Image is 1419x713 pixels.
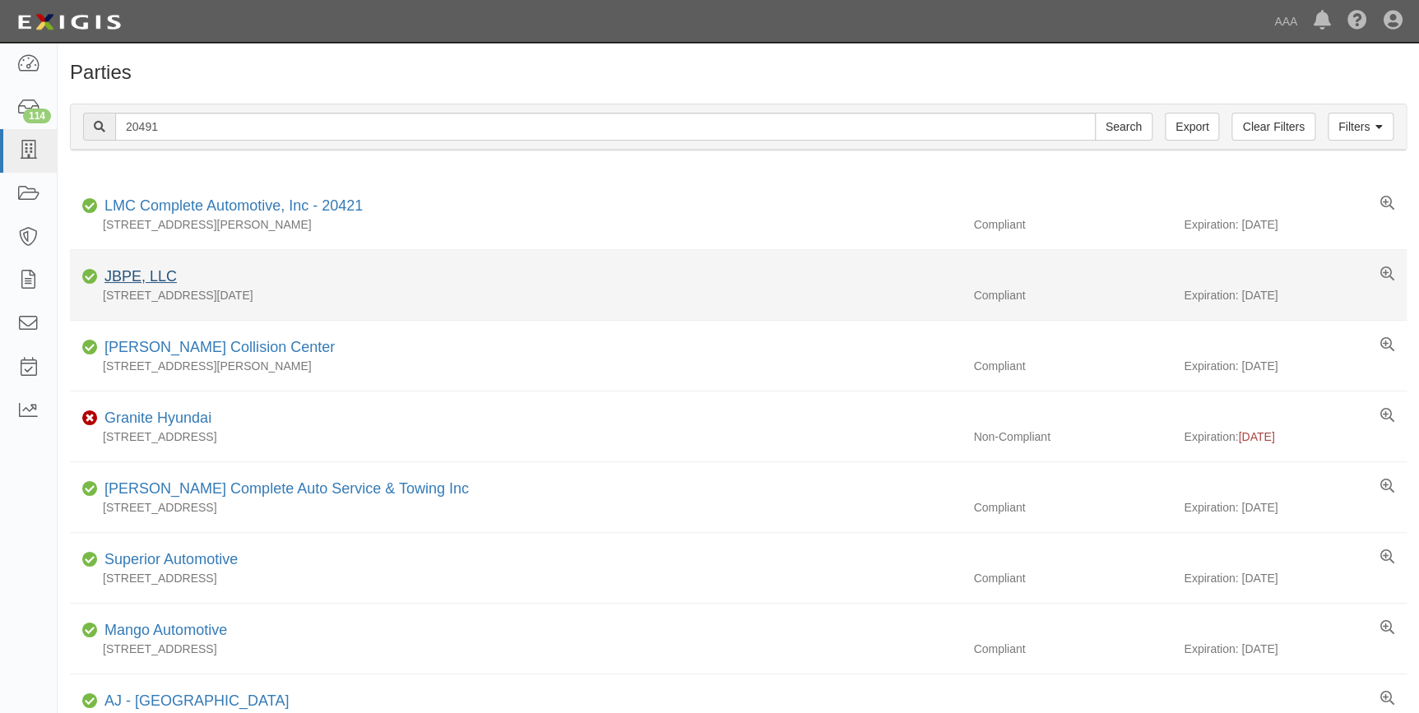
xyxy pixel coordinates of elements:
[961,358,1184,374] div: Compliant
[1184,216,1407,233] div: Expiration: [DATE]
[82,271,98,283] i: Compliant
[961,287,1184,303] div: Compliant
[12,7,126,37] img: logo-5460c22ac91f19d4615b14bd174203de0afe785f0fc80cf4dbbc73dc1793850b.png
[82,625,98,637] i: Compliant
[1380,337,1394,354] a: View results summary
[70,216,961,233] div: [STREET_ADDRESS][PERSON_NAME]
[98,479,469,500] div: Hineman's Complete Auto Service & Towing Inc
[1184,641,1407,657] div: Expiration: [DATE]
[961,641,1184,657] div: Compliant
[104,622,227,638] a: Mango Automotive
[82,696,98,707] i: Compliant
[104,339,335,355] a: [PERSON_NAME] Collision Center
[1380,266,1394,283] a: View results summary
[1266,5,1305,38] a: AAA
[961,499,1184,516] div: Compliant
[1380,408,1394,424] a: View results summary
[1380,549,1394,566] a: View results summary
[70,62,1407,83] h1: Parties
[98,266,177,288] div: JBPE, LLC
[1328,113,1393,141] a: Filters
[98,196,363,217] div: LMC Complete Automotive, Inc - 20421
[104,410,211,426] a: Granite Hyundai
[70,570,961,586] div: [STREET_ADDRESS]
[1095,113,1152,141] input: Search
[23,109,51,123] div: 114
[1184,570,1407,586] div: Expiration: [DATE]
[98,408,211,429] div: Granite Hyundai
[98,337,335,359] div: Jim Shorkey Collision Center
[104,692,289,709] a: AJ - [GEOGRAPHIC_DATA]
[98,691,289,712] div: AJ - USA
[961,216,1184,233] div: Compliant
[104,197,363,214] a: LMC Complete Automotive, Inc - 20421
[961,428,1184,445] div: Non-Compliant
[70,428,961,445] div: [STREET_ADDRESS]
[115,113,1096,141] input: Search
[82,342,98,354] i: Compliant
[1380,691,1394,707] a: View results summary
[104,268,177,285] a: JBPE, LLC
[82,413,98,424] i: Non-Compliant
[1380,196,1394,212] a: View results summary
[98,549,238,571] div: Superior Automotive
[104,480,469,497] a: [PERSON_NAME] Complete Auto Service & Towing Inc
[70,287,961,303] div: [STREET_ADDRESS][DATE]
[70,499,961,516] div: [STREET_ADDRESS]
[1184,428,1407,445] div: Expiration:
[1184,358,1407,374] div: Expiration: [DATE]
[961,570,1184,586] div: Compliant
[1184,499,1407,516] div: Expiration: [DATE]
[1165,113,1219,141] a: Export
[98,620,227,641] div: Mango Automotive
[1238,430,1274,443] span: [DATE]
[70,358,961,374] div: [STREET_ADDRESS][PERSON_NAME]
[1347,12,1367,31] i: Help Center - Complianz
[70,641,961,657] div: [STREET_ADDRESS]
[82,484,98,495] i: Compliant
[82,201,98,212] i: Compliant
[1380,479,1394,495] a: View results summary
[1184,287,1407,303] div: Expiration: [DATE]
[1231,113,1315,141] a: Clear Filters
[104,551,238,567] a: Superior Automotive
[1380,620,1394,637] a: View results summary
[82,554,98,566] i: Compliant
